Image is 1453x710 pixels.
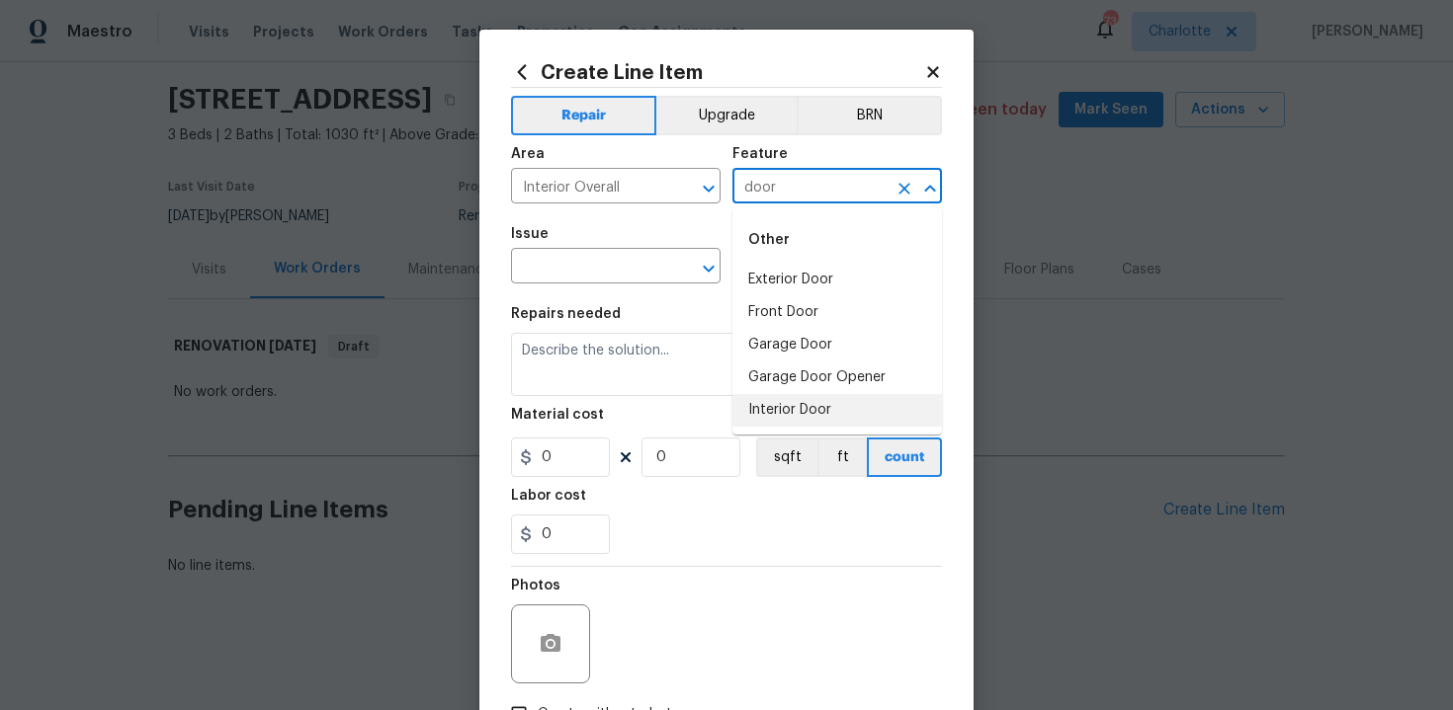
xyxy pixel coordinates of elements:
li: Exterior Door [732,264,942,296]
button: ft [817,437,867,477]
button: Open [695,175,723,202]
h5: Labor cost [511,489,586,503]
h2: Create Line Item [511,61,924,83]
h5: Area [511,147,545,161]
button: Upgrade [656,96,798,135]
h5: Feature [732,147,788,161]
button: Open [695,255,723,282]
li: Garage Door Opener [732,361,942,394]
button: count [867,437,942,477]
button: sqft [756,437,817,477]
h5: Material cost [511,408,604,422]
button: Clear [891,175,918,202]
h5: Issue [511,227,549,241]
li: Front Door [732,296,942,329]
div: Other [732,216,942,264]
h5: Repairs needed [511,307,621,321]
button: Close [916,175,944,202]
button: BRN [797,96,942,135]
li: Garage Door [732,329,942,361]
li: Interior Door [732,394,942,427]
h5: Photos [511,579,560,592]
button: Repair [511,96,656,135]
